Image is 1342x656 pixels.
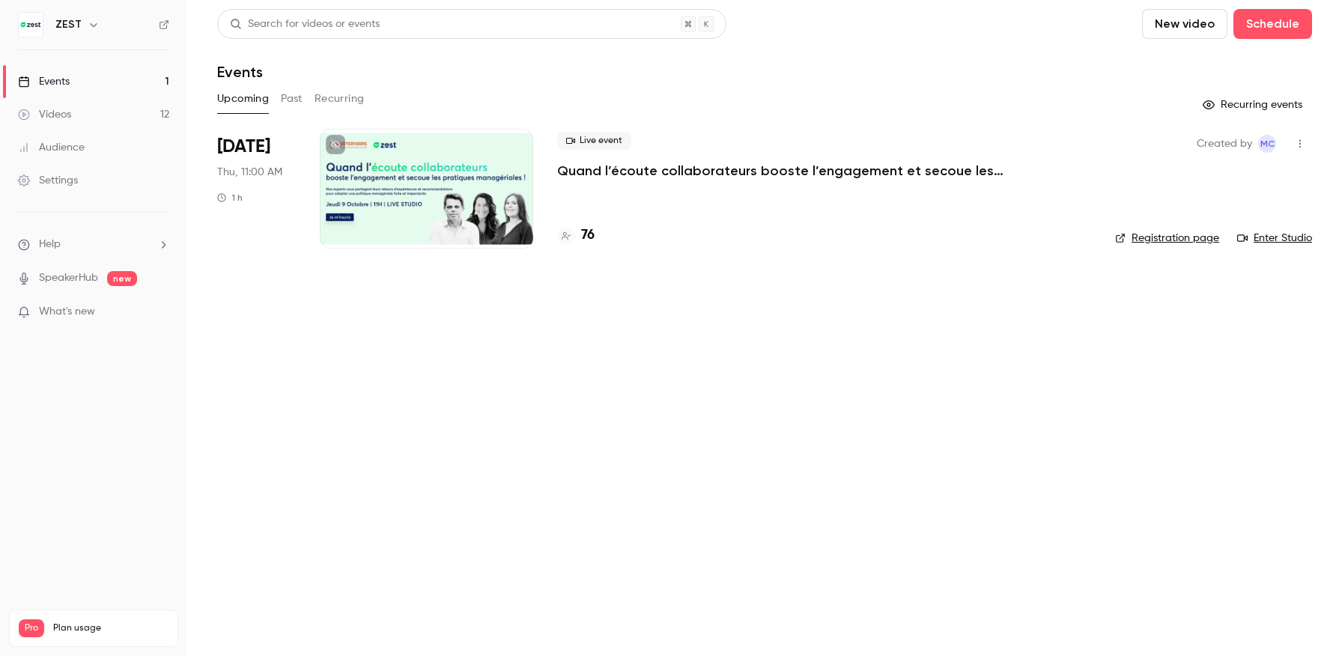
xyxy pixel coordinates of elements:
[18,237,169,252] li: help-dropdown-opener
[217,129,296,249] div: Oct 9 Thu, 11:00 AM (Europe/Paris)
[19,13,43,37] img: ZEST
[39,237,61,252] span: Help
[1258,135,1276,153] span: Marie Cannaferina
[53,622,168,634] span: Plan usage
[151,306,169,319] iframe: Noticeable Trigger
[39,304,95,320] span: What's new
[217,165,282,180] span: Thu, 11:00 AM
[581,225,595,246] h4: 76
[217,87,269,111] button: Upcoming
[39,270,98,286] a: SpeakerHub
[217,63,263,81] h1: Events
[19,619,44,637] span: Pro
[18,107,71,122] div: Videos
[18,74,70,89] div: Events
[18,140,85,155] div: Audience
[1115,231,1219,246] a: Registration page
[217,135,270,159] span: [DATE]
[557,225,595,246] a: 76
[1196,93,1312,117] button: Recurring events
[55,17,82,32] h6: ZEST
[107,271,137,286] span: new
[557,162,1006,180] a: Quand l’écoute collaborateurs booste l’engagement et secoue les pratiques managériales !
[18,173,78,188] div: Settings
[1233,9,1312,39] button: Schedule
[1237,231,1312,246] a: Enter Studio
[1142,9,1227,39] button: New video
[1260,135,1275,153] span: MC
[1197,135,1252,153] span: Created by
[315,87,365,111] button: Recurring
[557,132,631,150] span: Live event
[217,192,243,204] div: 1 h
[281,87,303,111] button: Past
[230,16,380,32] div: Search for videos or events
